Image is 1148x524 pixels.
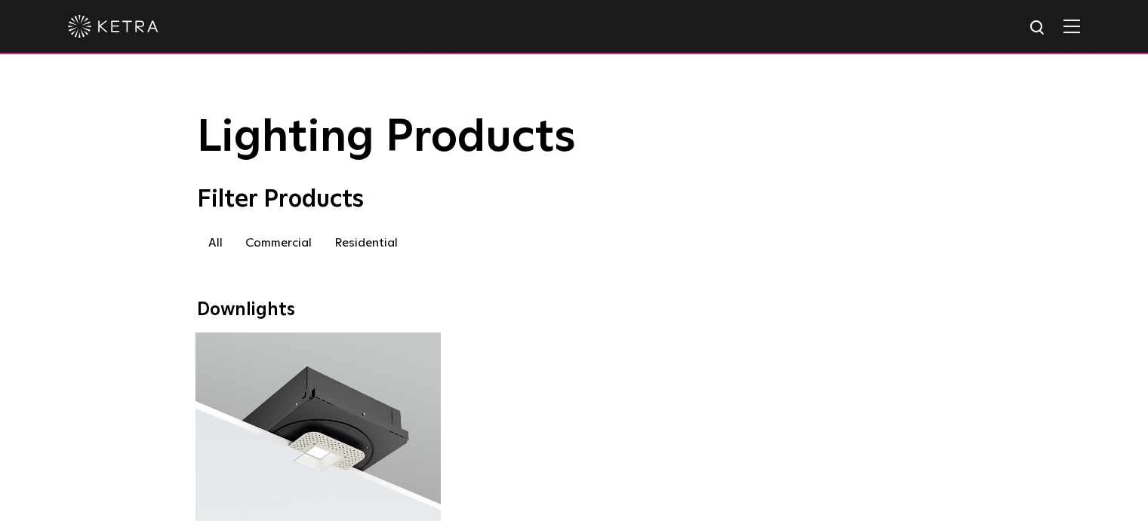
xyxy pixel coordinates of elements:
img: Hamburger%20Nav.svg [1063,19,1080,33]
img: search icon [1029,19,1048,38]
label: Commercial [234,229,323,256]
span: Lighting Products [197,115,576,161]
label: Residential [323,229,409,256]
div: Filter Products [197,185,952,214]
label: All [197,229,234,256]
img: ketra-logo-2019-white [68,15,159,38]
div: Downlights [197,299,952,321]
